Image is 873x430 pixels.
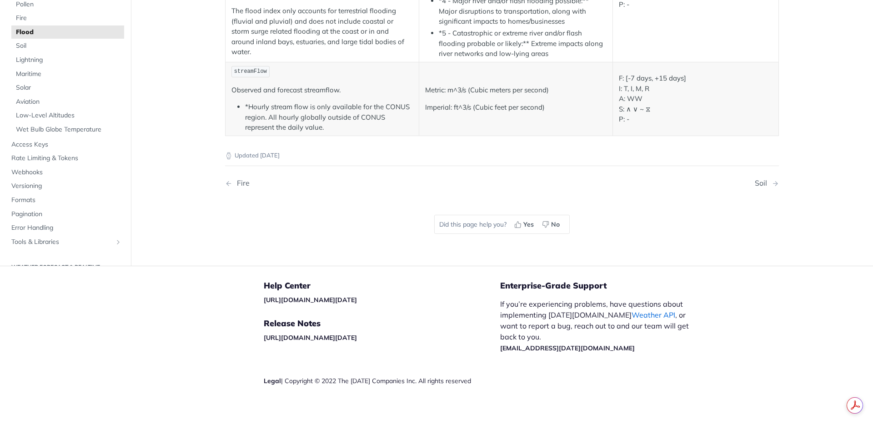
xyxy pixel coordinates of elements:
li: *5 - Catastrophic or extreme river and/or flash flooding probable or likely:** Extreme impacts al... [439,28,607,59]
a: Webhooks [7,166,124,179]
p: Metric: m^3/s (Cubic meters per second) [425,85,607,96]
div: Fire [232,179,250,187]
p: F: [-7 days, +15 days] I: T, I, M, R A: WW S: ∧ ∨ ~ ⧖ P: - [619,73,773,125]
a: Solar [11,81,124,95]
a: Flood [11,25,124,39]
span: Error Handling [11,224,122,233]
span: Tools & Libraries [11,238,112,247]
a: Maritime [11,67,124,81]
h2: Weather Forecast & realtime [7,263,124,272]
button: Show subpages for Tools & Libraries [115,238,122,246]
span: Webhooks [11,168,122,177]
a: Soil [11,40,124,53]
h5: Release Notes [264,318,500,329]
a: [EMAIL_ADDRESS][DATE][DOMAIN_NAME] [500,344,635,352]
p: Observed and forecast streamflow. [231,85,413,96]
span: Pagination [11,210,122,219]
a: Weather API [632,310,675,319]
span: Low-Level Altitudes [16,111,122,121]
h5: Help Center [264,280,500,291]
a: Tools & LibrariesShow subpages for Tools & Libraries [7,235,124,249]
span: Rate Limiting & Tokens [11,154,122,163]
a: Wet Bulb Globe Temperature [11,123,124,137]
span: Yes [523,220,534,229]
a: Lightning [11,53,124,67]
a: Aviation [11,95,124,109]
div: | Copyright © 2022 The [DATE] Companies Inc. All rights reserved [264,376,500,385]
h5: Enterprise-Grade Support [500,280,713,291]
div: Soil [755,179,772,187]
a: Formats [7,193,124,207]
a: Low-Level Altitudes [11,109,124,123]
a: Pagination [7,207,124,221]
span: Solar [16,84,122,93]
span: Formats [11,196,122,205]
span: Lightning [16,56,122,65]
li: *Hourly stream flow is only available for the CONUS region. All hourly globally outside of CONUS ... [245,102,413,133]
span: Flood [16,28,122,37]
a: Access Keys [7,138,124,152]
span: Access Keys [11,140,122,149]
p: If you’re experiencing problems, have questions about implementing [DATE][DOMAIN_NAME] , or want ... [500,298,698,353]
span: Aviation [16,97,122,106]
span: Wet Bulb Globe Temperature [16,125,122,134]
button: Yes [511,218,539,231]
nav: Pagination Controls [225,170,779,197]
a: Legal [264,377,281,385]
a: Error Handling [7,222,124,235]
a: Fire [11,12,124,25]
a: [URL][DOMAIN_NAME][DATE] [264,296,357,304]
p: Imperial: ft^3/s (Cubic feet per second) [425,102,607,113]
button: No [539,218,565,231]
div: Did this page help you? [434,215,570,234]
p: The flood index only accounts for terrestrial flooding (fluvial and pluvial) and does not include... [231,6,413,57]
p: Updated [DATE] [225,151,779,160]
span: Versioning [11,182,122,191]
a: Rate Limiting & Tokens [7,152,124,166]
span: Maritime [16,70,122,79]
a: Versioning [7,180,124,193]
span: Fire [16,14,122,23]
a: Previous Page: Fire [225,179,462,187]
span: No [551,220,560,229]
span: Soil [16,42,122,51]
span: streamFlow [234,68,267,75]
a: [URL][DOMAIN_NAME][DATE] [264,334,357,342]
a: Next Page: Soil [755,179,779,187]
